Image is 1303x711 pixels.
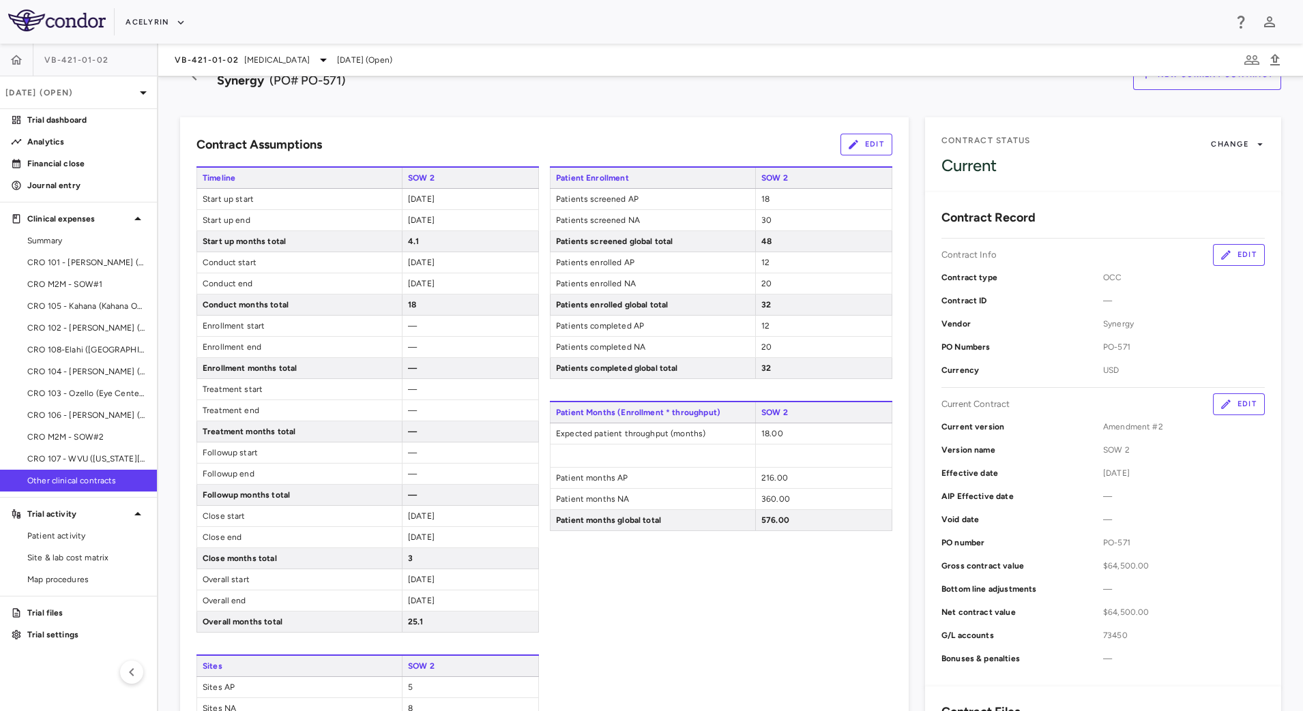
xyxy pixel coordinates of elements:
span: [DATE] [1103,467,1265,479]
span: Followup start [197,442,402,463]
span: Patients completed global total [551,358,755,378]
span: Patients screened AP [551,189,755,209]
p: G/L accounts [941,629,1103,641]
span: 12 [761,321,770,331]
span: [DATE] (Open) [337,54,392,66]
div: 73450 [1103,629,1265,641]
p: Contract Info [941,249,997,261]
p: Void date [941,513,1103,526]
span: 360.00 [761,494,790,504]
span: Enrollment start [197,316,402,336]
p: AIP Effective date [941,490,1103,502]
p: Contract ID [941,294,1103,307]
span: SOW 2 [402,168,539,188]
p: Vendor [941,318,1103,330]
span: (PO# PO-571) [269,73,345,88]
p: Bottom line adjustments [941,583,1103,595]
span: 20 [761,342,772,352]
span: Patient months AP [551,468,755,488]
span: VB-421-01-02 [44,55,108,65]
span: — [408,384,417,394]
span: Overall start [197,569,402,590]
span: Conduct start [197,252,402,273]
button: Edit [1213,393,1265,415]
span: — [1103,294,1265,307]
span: — [1103,490,1265,502]
span: 12 [761,258,770,267]
span: Patients completed AP [551,316,755,336]
span: 25.1 [408,617,424,626]
p: Net contract value [941,606,1103,618]
span: Enrollment months total [197,358,402,378]
span: Close end [197,527,402,547]
span: 18 [408,300,416,309]
span: Overall end [197,590,402,611]
span: Start up start [197,189,402,209]
span: OCC [1103,271,1265,284]
span: CRO M2M - SOW#2 [27,431,146,443]
span: Patient Months (Enrollment * throughput) [550,402,755,423]
span: PO-571 [1103,341,1265,353]
span: 216.00 [761,473,788,483]
span: — [408,490,417,500]
h6: Contract Record [941,209,1036,227]
p: Bonuses & penalties [941,652,1103,665]
span: Patients enrolled AP [551,252,755,273]
span: Patient activity [27,530,146,542]
span: Patients enrolled global total [551,294,755,315]
span: CRO 107 - WVU ([US_STATE][GEOGRAPHIC_DATA]) [27,453,146,465]
span: — [408,448,417,457]
span: Followup months total [197,485,402,505]
span: 5 [408,682,413,692]
span: CRO 104 - [PERSON_NAME] ([PERSON_NAME] Eye Group) [27,365,146,378]
span: 18.00 [761,429,783,438]
p: Currency [941,364,1103,376]
span: SOW 2 [402,656,539,676]
button: Edit [1213,244,1265,266]
span: Map procedures [27,573,146,586]
span: 4.1 [408,237,419,246]
p: Journal entry [27,179,146,192]
span: [DATE] [408,258,435,267]
span: 20 [761,279,772,288]
span: — [408,406,417,415]
span: [DATE] [408,532,435,542]
span: CRO 102 - [PERSON_NAME] (Raymour Investments) [27,322,146,334]
p: Trial files [27,607,146,619]
span: Start up months total [197,231,402,252]
span: Patients completed NA [551,337,755,357]
p: Gross contract value [941,560,1103,572]
p: [DATE] (Open) [5,87,135,99]
span: — [408,321,417,331]
span: Amendment #2 [1103,421,1265,433]
span: Patients screened NA [551,210,755,230]
span: Treatment start [197,379,402,399]
span: Other clinical contracts [27,474,146,487]
span: Sites AP [197,677,402,697]
span: CRO 106 - [PERSON_NAME] ([GEOGRAPHIC_DATA]) [27,409,146,421]
span: VB-421-01-02 [175,55,239,65]
span: [DATE] [408,194,435,204]
span: Patients enrolled NA [551,273,755,294]
span: — [408,363,417,373]
span: [DATE] [408,215,435,225]
button: Acelyrin [126,12,186,33]
span: Followup end [197,464,402,484]
span: Site & lab cost matrix [27,551,146,564]
span: SOW 2 [755,402,892,423]
span: Synergy [217,73,264,88]
span: — [1103,583,1265,595]
p: Trial settings [27,629,146,641]
span: 18 [761,194,770,204]
span: 3 [408,554,413,563]
span: [DATE] [408,511,435,521]
button: Edit [840,134,892,155]
span: Patients screened global total [551,231,755,252]
p: Effective date [941,467,1103,479]
p: PO Numbers [941,341,1103,353]
span: Conduct months total [197,294,402,315]
p: Contract type [941,271,1103,284]
span: Contract Status [941,135,1031,146]
span: $64,500.00 [1103,560,1265,572]
span: Sites [196,656,402,676]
